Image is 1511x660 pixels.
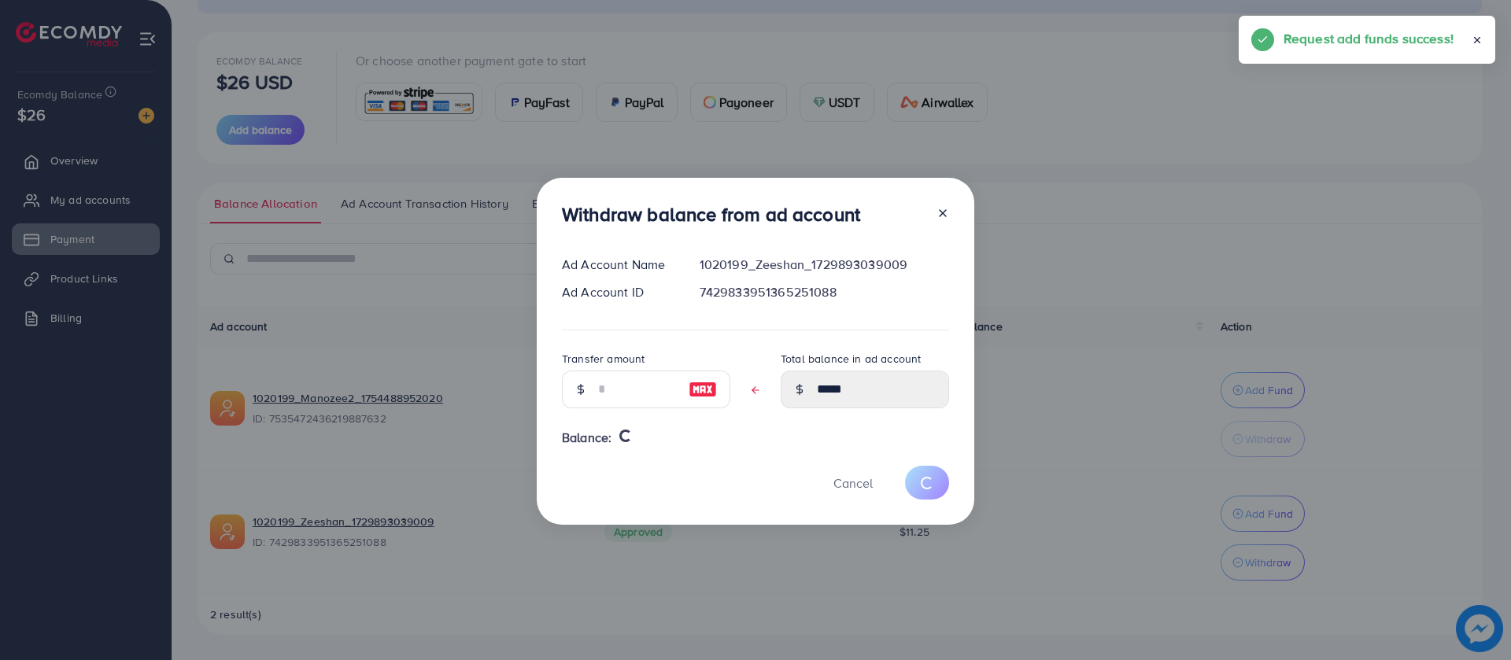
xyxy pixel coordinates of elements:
button: Cancel [814,466,892,500]
div: Ad Account ID [549,283,687,301]
span: Balance: [562,429,611,447]
div: 7429833951365251088 [687,283,962,301]
label: Total balance in ad account [781,351,921,367]
div: Ad Account Name [549,256,687,274]
span: Cancel [833,474,873,492]
h5: Request add funds success! [1284,28,1454,49]
div: 1020199_Zeeshan_1729893039009 [687,256,962,274]
img: image [689,380,717,399]
h3: Withdraw balance from ad account [562,203,860,226]
label: Transfer amount [562,351,645,367]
